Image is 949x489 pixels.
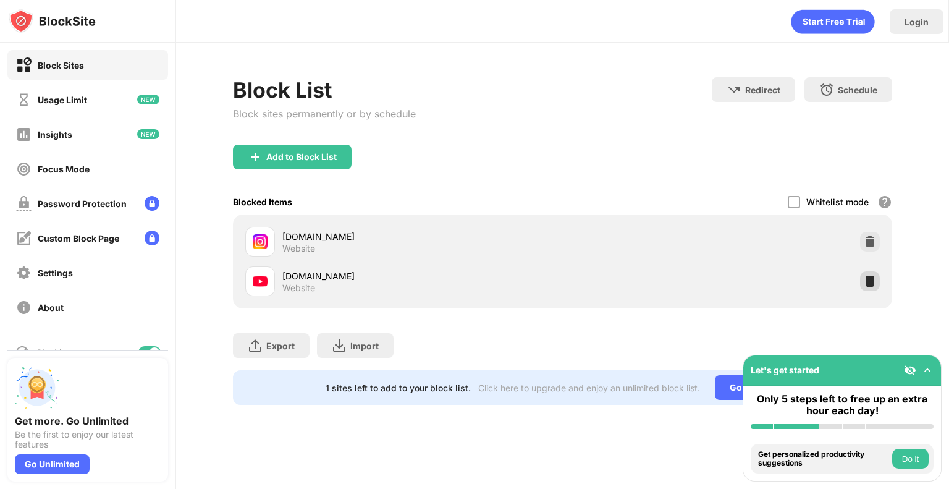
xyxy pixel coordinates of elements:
[38,60,84,70] div: Block Sites
[16,265,32,281] img: settings-off.svg
[38,268,73,278] div: Settings
[326,383,471,393] div: 1 sites left to add to your block list.
[233,77,416,103] div: Block List
[905,17,929,27] div: Login
[16,161,32,177] img: focus-off.svg
[145,231,159,245] img: lock-menu.svg
[791,9,875,34] div: animation
[715,375,799,400] div: Go Unlimited
[350,341,379,351] div: Import
[16,57,32,73] img: block-on.svg
[16,231,32,246] img: customize-block-page-off.svg
[745,85,780,95] div: Redirect
[15,454,90,474] div: Go Unlimited
[38,164,90,174] div: Focus Mode
[38,95,87,105] div: Usage Limit
[15,415,161,427] div: Get more. Go Unlimited
[16,127,32,142] img: insights-off.svg
[16,196,32,211] img: password-protection-off.svg
[478,383,700,393] div: Click here to upgrade and enjoy an unlimited block list.
[266,152,337,162] div: Add to Block List
[838,85,877,95] div: Schedule
[145,196,159,211] img: lock-menu.svg
[282,270,562,283] div: [DOMAIN_NAME]
[253,274,268,289] img: favicons
[137,129,159,139] img: new-icon.svg
[16,92,32,108] img: time-usage-off.svg
[137,95,159,104] img: new-icon.svg
[15,430,161,449] div: Be the first to enjoy our latest features
[38,233,119,244] div: Custom Block Page
[751,365,819,375] div: Let's get started
[15,365,59,410] img: push-unlimited.svg
[16,300,32,315] img: about-off.svg
[38,302,64,313] div: About
[266,341,295,351] div: Export
[37,347,72,358] div: Blocking
[282,283,315,294] div: Website
[806,197,869,207] div: Whitelist mode
[38,198,127,209] div: Password Protection
[892,449,929,469] button: Do it
[282,243,315,254] div: Website
[15,345,30,360] img: blocking-icon.svg
[282,230,562,243] div: [DOMAIN_NAME]
[253,234,268,249] img: favicons
[758,450,889,468] div: Get personalized productivity suggestions
[233,197,292,207] div: Blocked Items
[9,9,96,33] img: logo-blocksite.svg
[233,108,416,120] div: Block sites permanently or by schedule
[904,364,916,376] img: eye-not-visible.svg
[751,393,934,417] div: Only 5 steps left to free up an extra hour each day!
[921,364,934,376] img: omni-setup-toggle.svg
[38,129,72,140] div: Insights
